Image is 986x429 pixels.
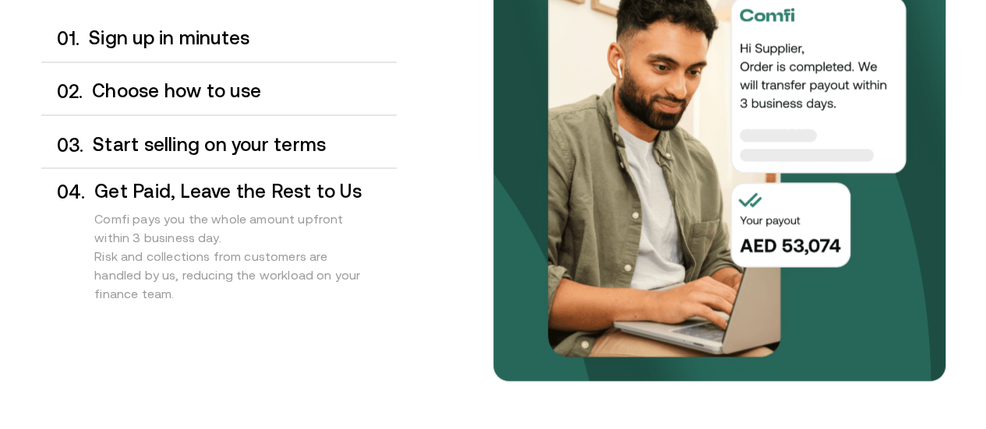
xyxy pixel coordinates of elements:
[41,134,84,155] div: 0 3 .
[94,181,396,201] h3: Get Paid, Leave the Rest to Us
[89,28,396,48] h3: Sign up in minutes
[41,81,83,102] div: 0 2 .
[41,28,80,49] div: 0 1 .
[92,81,396,101] h3: Choose how to use
[41,181,86,318] div: 0 4 .
[94,201,396,318] div: Comfi pays you the whole amount upfront within 3 business day. Risk and collections from customer...
[93,134,396,154] h3: Start selling on your terms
